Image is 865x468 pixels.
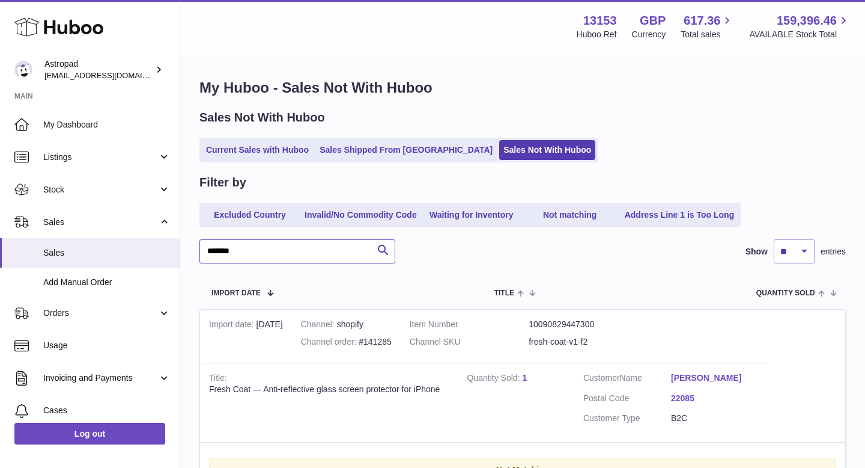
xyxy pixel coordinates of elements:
h2: Filter by [199,174,246,191]
span: Orders [43,307,158,319]
span: Customer [583,373,620,383]
dt: Customer Type [583,413,671,424]
span: 159,396.46 [777,13,837,29]
span: Listings [43,152,158,163]
a: 159,396.46 AVAILABLE Stock Total [749,13,851,40]
div: Huboo Ref [577,29,617,40]
span: Add Manual Order [43,277,171,288]
a: Excluded Country [202,205,298,225]
a: Sales Not With Huboo [499,140,595,160]
span: 617.36 [684,13,720,29]
span: Sales [43,247,171,259]
a: Log out [14,423,165,445]
strong: 13153 [583,13,617,29]
a: Address Line 1 is Too Long [621,205,739,225]
dt: Name [583,372,671,387]
dd: 10090829447300 [529,319,648,330]
a: Not matching [522,205,618,225]
a: [PERSON_NAME] [671,372,759,384]
h1: My Huboo - Sales Not With Huboo [199,78,846,97]
a: 1 [522,373,527,383]
dt: Item Number [410,319,529,330]
a: Sales Shipped From [GEOGRAPHIC_DATA] [315,140,497,160]
div: Astropad [44,58,153,81]
span: Invoicing and Payments [43,372,158,384]
strong: Title [209,373,227,386]
span: Quantity Sold [756,289,815,297]
span: Title [494,289,514,297]
strong: Import date [209,319,256,332]
strong: Channel [301,319,337,332]
dt: Channel SKU [410,336,529,348]
span: Sales [43,217,158,228]
label: Show [745,246,768,257]
span: Total sales [681,29,734,40]
a: 22085 [671,393,759,404]
div: #141285 [301,336,392,348]
td: [DATE] [200,310,292,363]
span: AVAILABLE Stock Total [749,29,851,40]
dt: Postal Code [583,393,671,407]
span: Usage [43,340,171,351]
strong: GBP [640,13,666,29]
img: matt@astropad.com [14,61,32,79]
div: Fresh Coat — Anti-reflective glass screen protector for iPhone [209,384,449,395]
span: My Dashboard [43,119,171,131]
span: Stock [43,184,158,196]
strong: Channel order [301,337,359,349]
strong: Quantity Sold [467,373,523,386]
dd: B2C [671,413,759,424]
h2: Sales Not With Huboo [199,109,325,126]
div: shopify [301,319,392,330]
span: Cases [43,405,171,416]
a: Current Sales with Huboo [202,140,313,160]
a: Waiting for Inventory [423,205,520,225]
div: Currency [632,29,666,40]
span: Import date [211,289,261,297]
span: entries [821,246,846,257]
a: Invalid/No Commodity Code [300,205,421,225]
dd: fresh-coat-v1-f2 [529,336,648,348]
a: 617.36 Total sales [681,13,734,40]
span: [EMAIL_ADDRESS][DOMAIN_NAME] [44,70,177,80]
